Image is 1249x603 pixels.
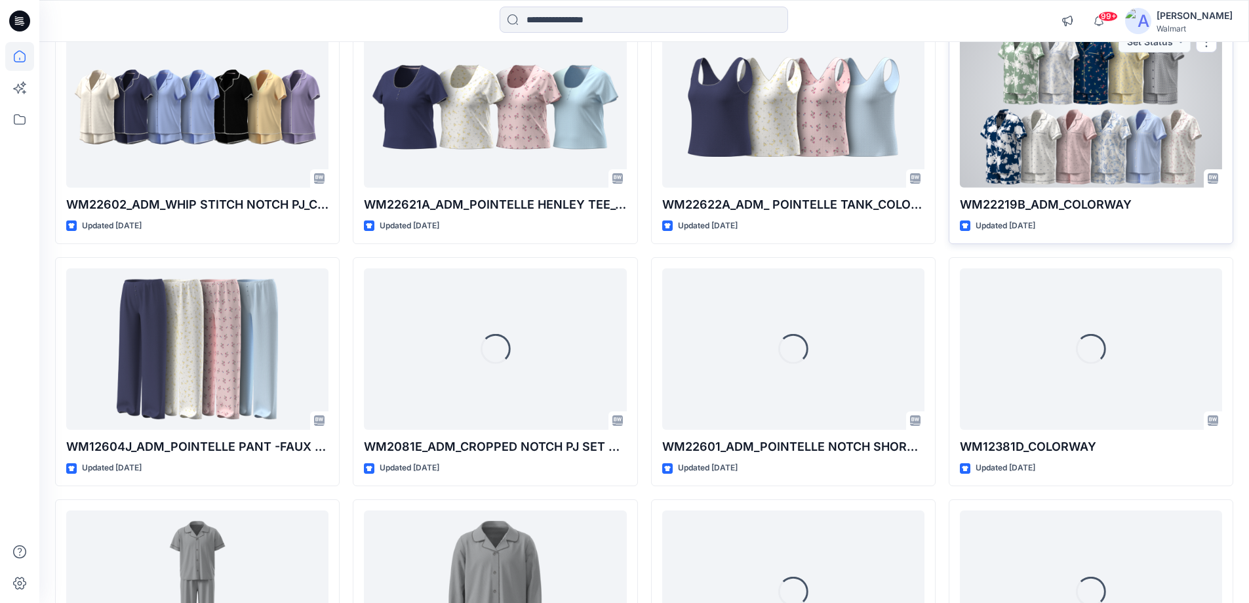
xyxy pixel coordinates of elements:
[66,438,328,456] p: WM12604J_ADM_POINTELLE PANT -FAUX FLY & BUTTONS + PICOT_COLORWAY
[1157,8,1233,24] div: [PERSON_NAME]
[66,268,328,430] a: WM12604J_ADM_POINTELLE PANT -FAUX FLY & BUTTONS + PICOT_COLORWAY
[678,461,738,475] p: Updated [DATE]
[66,196,328,214] p: WM22602_ADM_WHIP STITCH NOTCH PJ_COLORWAY
[380,219,439,233] p: Updated [DATE]
[976,461,1035,475] p: Updated [DATE]
[1157,24,1233,33] div: Walmart
[960,26,1222,188] a: WM22219B_ADM_COLORWAY
[662,438,924,456] p: WM22601_ADM_POINTELLE NOTCH SHORTIE_COLORWAY
[66,26,328,188] a: WM22602_ADM_WHIP STITCH NOTCH PJ_COLORWAY
[82,461,142,475] p: Updated [DATE]
[662,26,924,188] a: WM22622A_ADM_ POINTELLE TANK_COLORWAY
[380,461,439,475] p: Updated [DATE]
[1125,8,1151,34] img: avatar
[662,196,924,214] p: WM22622A_ADM_ POINTELLE TANK_COLORWAY
[364,196,626,214] p: WM22621A_ADM_POINTELLE HENLEY TEE_COLORWAY
[976,219,1035,233] p: Updated [DATE]
[364,438,626,456] p: WM2081E_ADM_CROPPED NOTCH PJ SET w/ STRAIGHT HEM TOP_COLORWAY
[678,219,738,233] p: Updated [DATE]
[960,438,1222,456] p: WM12381D_COLORWAY
[82,219,142,233] p: Updated [DATE]
[364,26,626,188] a: WM22621A_ADM_POINTELLE HENLEY TEE_COLORWAY
[1098,11,1118,22] span: 99+
[960,196,1222,214] p: WM22219B_ADM_COLORWAY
